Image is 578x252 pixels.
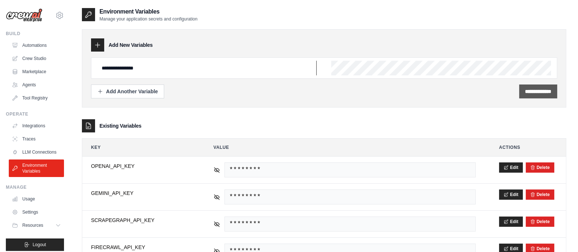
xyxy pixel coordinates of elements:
[82,139,199,156] th: Key
[499,189,523,200] button: Edit
[9,66,64,78] a: Marketplace
[91,217,190,224] span: SCRAPEGRAPH_API_KEY
[9,159,64,177] a: Environment Variables
[6,8,42,22] img: Logo
[9,40,64,51] a: Automations
[6,238,64,251] button: Logout
[33,242,46,248] span: Logout
[9,79,64,91] a: Agents
[91,84,164,98] button: Add Another Variable
[490,139,566,156] th: Actions
[205,139,484,156] th: Value
[499,162,523,173] button: Edit
[99,16,197,22] p: Manage your application secrets and configuration
[99,7,197,16] h2: Environment Variables
[9,206,64,218] a: Settings
[9,219,64,231] button: Resources
[530,246,550,252] button: Delete
[9,53,64,64] a: Crew Studio
[6,111,64,117] div: Operate
[9,92,64,104] a: Tool Registry
[9,120,64,132] a: Integrations
[9,193,64,205] a: Usage
[6,184,64,190] div: Manage
[91,244,190,251] span: FIRECRAWL_API_KEY
[91,189,190,197] span: GEMINI_API_KEY
[530,192,550,198] button: Delete
[499,217,523,227] button: Edit
[9,146,64,158] a: LLM Connections
[9,133,64,145] a: Traces
[530,219,550,225] button: Delete
[22,222,43,228] span: Resources
[109,41,153,49] h3: Add New Variables
[97,88,158,95] div: Add Another Variable
[99,122,141,129] h3: Existing Variables
[6,31,64,37] div: Build
[530,165,550,170] button: Delete
[91,162,190,170] span: OPENAI_API_KEY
